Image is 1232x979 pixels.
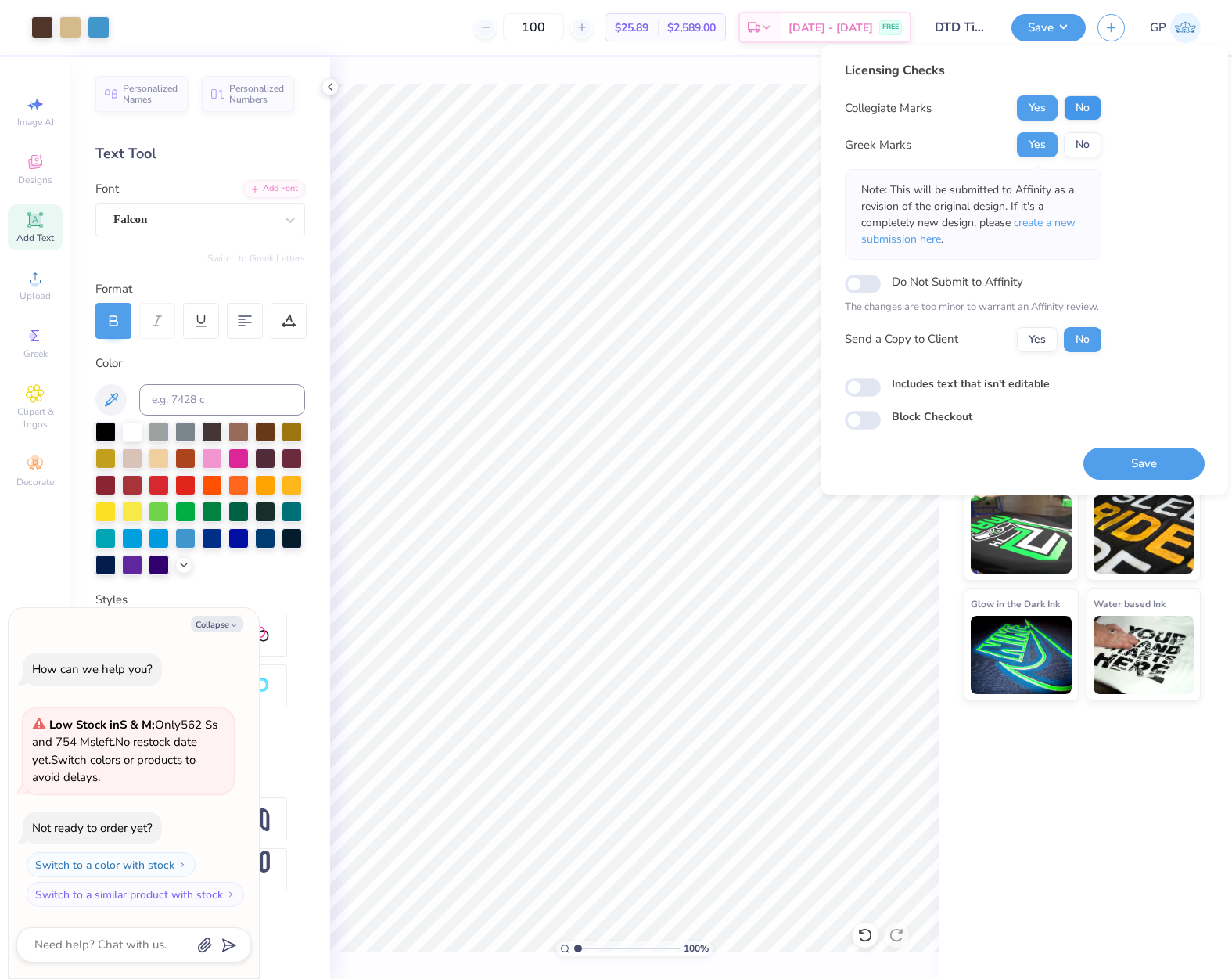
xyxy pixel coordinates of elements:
div: Format [95,280,307,298]
button: Switch to a color with stock [27,852,196,877]
span: Clipart & logos [8,405,63,430]
p: Note: This will be submitted to Affinity as a revision of the original design. If it's a complete... [861,182,1085,247]
button: Yes [1017,327,1058,352]
img: Switch to a color with stock [178,860,187,869]
label: Font [95,180,119,198]
span: Glow in the Dark Ink [971,596,1060,612]
div: Licensing Checks [845,61,1101,80]
div: Collegiate Marks [845,99,932,117]
input: Untitled Design [923,12,1000,43]
p: The changes are too minor to warrant an Affinity review. [845,300,1101,315]
span: Only 562 Ss and 754 Ms left. Switch colors or products to avoid delays. [32,717,217,786]
button: No [1064,95,1101,121]
button: Save [1011,14,1086,41]
img: Switch to a similar product with stock [226,890,235,899]
span: [DATE] - [DATE] [788,20,873,36]
span: $2,589.00 [667,20,716,36]
div: Text Tool [95,143,305,164]
img: Germaine Penalosa [1170,13,1201,43]
a: GP [1150,13,1201,43]
span: Greek [23,347,48,360]
img: Neon Ink [971,495,1072,574]
div: Color [95,355,305,373]
button: Collapse [191,616,243,632]
span: GP [1150,19,1166,37]
img: Water based Ink [1094,616,1194,694]
div: Send a Copy to Client [845,330,958,348]
span: Image AI [17,116,54,128]
div: Greek Marks [845,136,911,154]
span: Personalized Names [123,83,178,105]
span: Designs [18,174,52,186]
div: Styles [95,591,305,609]
button: Switch to a similar product with stock [27,882,244,907]
label: Do Not Submit to Affinity [892,272,1023,292]
strong: Low Stock in S & M : [49,717,155,732]
label: Block Checkout [892,409,972,425]
span: $25.89 [615,20,648,36]
span: FREE [882,22,899,33]
div: Add Font [243,180,305,198]
input: – – [503,13,564,41]
span: Decorate [16,476,54,488]
button: Save [1083,448,1205,480]
div: Not ready to order yet? [32,820,153,836]
button: Yes [1017,132,1058,157]
div: How can we help you? [32,661,153,677]
button: Yes [1017,95,1058,121]
button: Switch to Greek Letters [207,252,305,265]
span: Add Text [16,232,54,244]
span: Personalized Numbers [229,83,285,105]
img: Glow in the Dark Ink [971,616,1072,694]
img: Metallic & Glitter Ink [1094,495,1194,574]
span: 100 % [684,941,709,956]
button: No [1064,132,1101,157]
input: e.g. 7428 c [139,384,305,416]
span: No restock date yet. [32,734,197,768]
span: Water based Ink [1094,596,1166,612]
span: Upload [20,290,51,302]
button: No [1064,327,1101,352]
label: Includes text that isn't editable [892,376,1050,392]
